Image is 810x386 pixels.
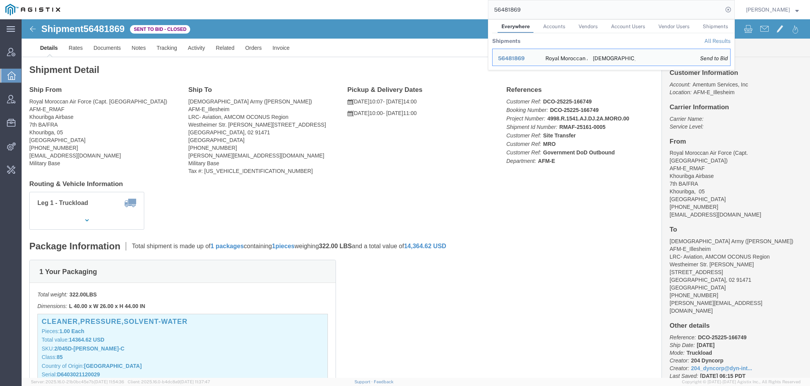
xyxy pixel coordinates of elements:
span: Server: 2025.16.0-21b0bc45e7b [31,379,124,384]
button: [PERSON_NAME] [746,5,799,14]
th: Shipments [492,33,520,49]
div: Send to Bid [700,54,725,63]
span: Shipments [703,24,728,29]
span: Kaitlyn Hostetler [746,5,790,14]
span: Vendors [579,24,598,29]
span: Client: 2025.16.0-b4dc8a9 [128,379,210,384]
iframe: FS Legacy Container [22,19,810,378]
span: [DATE] 11:37:47 [180,379,210,384]
table: Search Results [492,33,734,70]
span: Account Users [611,24,645,29]
span: Everywhere [501,24,530,29]
span: 56481869 [498,55,525,61]
a: Feedback [374,379,393,384]
span: Copyright © [DATE]-[DATE] Agistix Inc., All Rights Reserved [682,379,801,385]
input: Search for shipment number, reference number [488,0,723,19]
span: Accounts [543,24,565,29]
div: U.S. Army [593,49,630,66]
span: Vendor Users [658,24,690,29]
img: logo [5,4,60,15]
div: 56481869 [498,54,535,63]
a: Support [354,379,374,384]
a: View all shipments found by criterion [704,38,731,44]
div: Royal Moroccan Air Force [545,49,582,66]
span: [DATE] 11:54:36 [94,379,124,384]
